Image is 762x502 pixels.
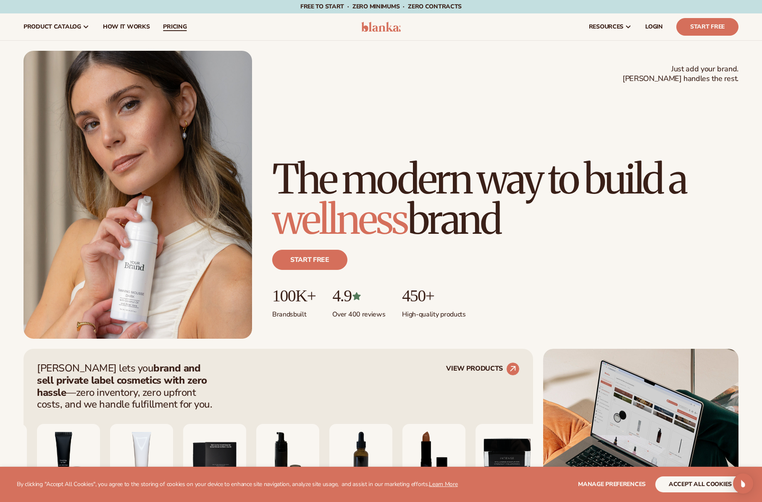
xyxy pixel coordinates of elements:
[110,424,173,487] img: Vitamin c cleanser.
[578,476,646,492] button: Manage preferences
[676,18,738,36] a: Start Free
[183,424,246,487] img: Nature bar of soap.
[17,481,458,488] p: By clicking "Accept All Cookies", you agree to the storing of cookies on your device to enhance s...
[361,22,401,32] img: logo
[402,305,465,319] p: High-quality products
[655,476,745,492] button: accept all cookies
[272,194,407,245] span: wellness
[163,24,187,30] span: pricing
[156,13,193,40] a: pricing
[332,305,385,319] p: Over 400 reviews
[256,424,319,487] img: Foaming beard wash.
[37,424,100,487] img: Smoothing lip balm.
[589,24,623,30] span: resources
[17,13,96,40] a: product catalog
[402,287,465,305] p: 450+
[272,305,315,319] p: Brands built
[24,51,252,339] img: Female holding tanning mousse.
[645,24,663,30] span: LOGIN
[37,362,218,410] p: [PERSON_NAME] lets you —zero inventory, zero upfront costs, and we handle fulfillment for you.
[623,64,738,84] span: Just add your brand. [PERSON_NAME] handles the rest.
[639,13,670,40] a: LOGIN
[733,473,753,494] div: Open Intercom Messenger
[37,361,207,399] strong: brand and sell private label cosmetics with zero hassle
[272,250,347,270] a: Start free
[272,159,738,240] h1: The modern way to build a brand
[476,424,539,487] img: Moisturizer.
[582,13,639,40] a: resources
[578,480,646,488] span: Manage preferences
[272,287,315,305] p: 100K+
[300,3,462,10] span: Free to start · ZERO minimums · ZERO contracts
[96,13,157,40] a: How It Works
[429,480,457,488] a: Learn More
[332,287,385,305] p: 4.9
[329,424,392,487] img: Collagen and retinol serum.
[24,24,81,30] span: product catalog
[446,362,520,376] a: VIEW PRODUCTS
[402,424,465,487] img: Luxury cream lipstick.
[103,24,150,30] span: How It Works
